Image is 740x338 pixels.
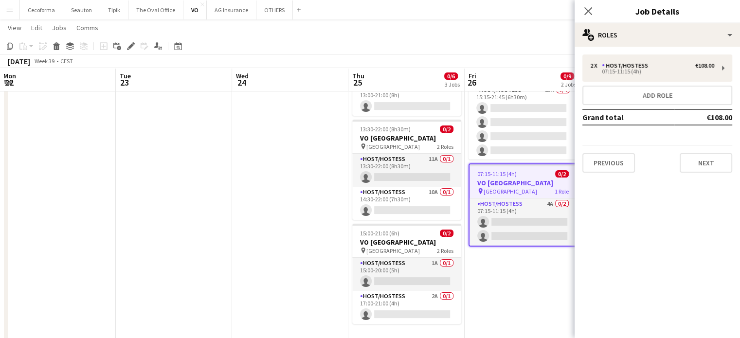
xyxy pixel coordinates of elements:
span: [GEOGRAPHIC_DATA] [484,188,537,195]
div: €108.00 [695,62,714,69]
span: 24 [235,77,249,88]
app-job-card: 07:15-11:15 (4h)0/2VO [GEOGRAPHIC_DATA] [GEOGRAPHIC_DATA]1 RoleHost/Hostess4A0/207:15-11:15 (4h) [469,163,578,247]
span: Tue [120,71,131,80]
a: Jobs [48,21,71,34]
span: Comms [76,23,98,32]
span: [GEOGRAPHIC_DATA] [366,247,420,254]
h3: VO [GEOGRAPHIC_DATA] [469,178,577,187]
div: CEST [60,57,73,65]
h3: VO [GEOGRAPHIC_DATA] [352,134,461,142]
button: Previous [582,153,635,173]
span: 23 [118,77,131,88]
span: 25 [351,77,364,88]
app-card-role: Host/Hostess1A0/115:00-20:00 (5h) [352,258,461,291]
a: Edit [27,21,46,34]
span: 26 [467,77,476,88]
app-card-role: Host/Hostess2A0/117:00-21:00 (4h) [352,291,461,324]
span: Wed [236,71,249,80]
span: 0/2 [555,170,569,178]
div: Host/Hostess [602,62,652,69]
app-card-role: Host/Hostess8A0/113:00-21:00 (8h) [352,83,461,116]
div: 2 x [590,62,602,69]
td: €108.00 [674,109,732,125]
span: 22 [2,77,16,88]
span: 15:00-21:00 (6h) [360,230,399,237]
app-job-card: 15:00-21:00 (6h)0/2VO [GEOGRAPHIC_DATA] [GEOGRAPHIC_DATA]2 RolesHost/Hostess1A0/115:00-20:00 (5h)... [352,224,461,324]
app-job-card: 13:30-22:00 (8h30m)0/2VO [GEOGRAPHIC_DATA] [GEOGRAPHIC_DATA]2 RolesHost/Hostess11A0/113:30-22:00 ... [352,120,461,220]
span: Thu [352,71,364,80]
app-card-role: Host/Hostess13A0/415:15-21:45 (6h30m) [469,85,578,160]
h3: Job Details [575,5,740,18]
button: Cecoforma [20,0,63,19]
span: 2 Roles [437,247,453,254]
app-card-role: Host/Hostess11A0/113:30-22:00 (8h30m) [352,154,461,187]
a: View [4,21,25,34]
button: VO [183,0,207,19]
span: 07:15-11:15 (4h) [477,170,517,178]
span: 0/2 [440,230,453,237]
span: Jobs [52,23,67,32]
span: 0/9 [560,72,574,80]
span: 1 Role [555,188,569,195]
button: Seauton [63,0,100,19]
button: The Oval Office [128,0,183,19]
div: 3 Jobs [445,81,460,88]
td: Grand total [582,109,674,125]
button: Tipik [100,0,128,19]
span: Edit [31,23,42,32]
span: 0/6 [444,72,458,80]
span: 0/2 [440,125,453,133]
div: Roles [575,23,740,47]
div: [DATE] [8,56,30,66]
div: 2 Jobs [561,81,576,88]
span: [GEOGRAPHIC_DATA] [366,143,420,150]
span: Fri [469,71,476,80]
span: 13:30-22:00 (8h30m) [360,125,411,133]
button: Add role [582,86,732,105]
app-card-role: Host/Hostess10A0/114:30-22:00 (7h30m) [352,187,461,220]
span: Week 39 [32,57,56,65]
a: Comms [72,21,102,34]
app-card-role: Host/Hostess4A0/207:15-11:15 (4h) [469,198,577,246]
button: OTHERS [256,0,293,19]
h3: VO [GEOGRAPHIC_DATA] [352,238,461,247]
span: 2 Roles [437,143,453,150]
button: Next [680,153,732,173]
span: View [8,23,21,32]
div: 07:15-11:15 (4h) [590,69,714,74]
span: Mon [3,71,16,80]
button: AG Insurance [207,0,256,19]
